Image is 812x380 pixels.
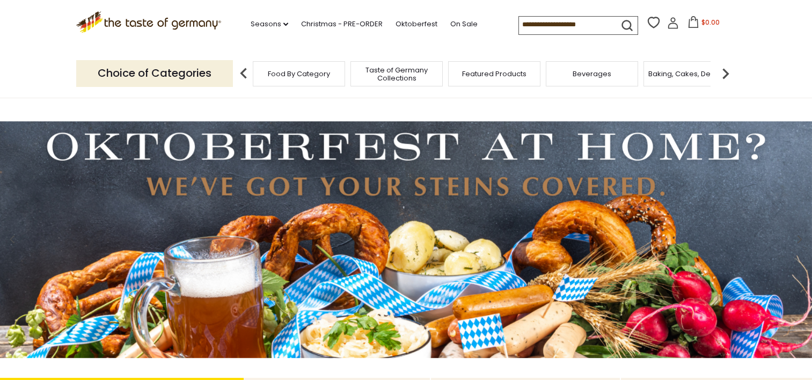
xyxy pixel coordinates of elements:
a: Seasons [251,18,288,30]
a: Taste of Germany Collections [354,66,440,82]
a: Beverages [573,70,611,78]
span: $0.00 [701,18,720,27]
a: Christmas - PRE-ORDER [301,18,383,30]
a: On Sale [450,18,478,30]
a: Oktoberfest [396,18,437,30]
a: Baking, Cakes, Desserts [648,70,731,78]
img: next arrow [715,63,736,84]
img: previous arrow [233,63,254,84]
a: Food By Category [268,70,330,78]
button: $0.00 [681,16,727,32]
p: Choice of Categories [76,60,233,86]
a: Featured Products [462,70,526,78]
